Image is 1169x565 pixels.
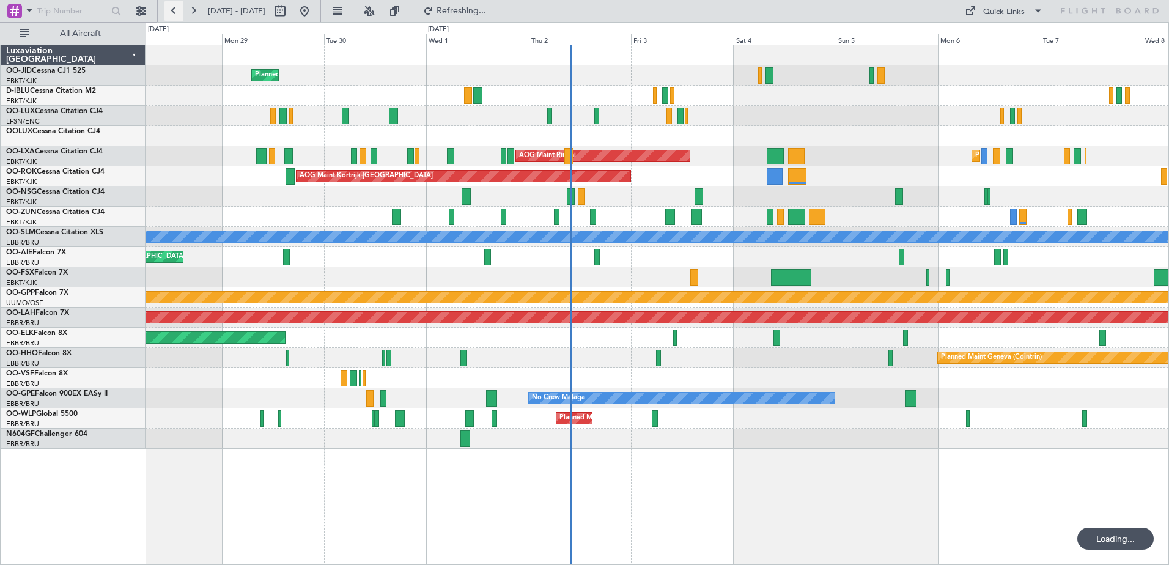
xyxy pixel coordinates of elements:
[6,168,105,175] a: OO-ROKCessna Citation CJ4
[983,6,1025,18] div: Quick Links
[6,67,32,75] span: OO-JID
[6,108,35,115] span: OO-LUX
[6,209,37,216] span: OO-ZUN
[6,379,39,388] a: EBBR/BRU
[6,238,39,247] a: EBBR/BRU
[119,34,221,45] div: Sun 28
[836,34,938,45] div: Sun 5
[6,188,105,196] a: OO-NSGCessna Citation CJ4
[6,410,78,418] a: OO-WLPGlobal 5500
[975,147,1118,165] div: Planned Maint Kortrijk-[GEOGRAPHIC_DATA]
[1077,528,1154,550] div: Loading...
[6,148,35,155] span: OO-LXA
[6,298,43,308] a: UUMO/OSF
[6,269,68,276] a: OO-FSXFalcon 7X
[13,24,133,43] button: All Aircraft
[436,7,487,15] span: Refreshing...
[532,389,585,407] div: No Crew Malaga
[6,350,72,357] a: OO-HHOFalcon 8X
[1041,34,1143,45] div: Tue 7
[6,390,35,397] span: OO-GPE
[6,419,39,429] a: EBBR/BRU
[6,330,34,337] span: OO-ELK
[6,97,37,106] a: EBKT/KJK
[428,24,449,35] div: [DATE]
[37,2,108,20] input: Trip Number
[6,309,69,317] a: OO-LAHFalcon 7X
[519,147,576,165] div: AOG Maint Rimini
[208,6,265,17] span: [DATE] - [DATE]
[6,188,37,196] span: OO-NSG
[6,440,39,449] a: EBBR/BRU
[6,148,103,155] a: OO-LXACessna Citation CJ4
[418,1,491,21] button: Refreshing...
[941,349,1042,367] div: Planned Maint Geneva (Cointrin)
[6,258,39,267] a: EBBR/BRU
[426,34,528,45] div: Wed 1
[6,330,67,337] a: OO-ELKFalcon 8X
[6,87,30,95] span: D-IBLU
[6,278,37,287] a: EBKT/KJK
[6,390,108,397] a: OO-GPEFalcon 900EX EASy II
[6,359,39,368] a: EBBR/BRU
[6,249,32,256] span: OO-AIE
[148,24,169,35] div: [DATE]
[6,168,37,175] span: OO-ROK
[255,66,397,84] div: Planned Maint Kortrijk-[GEOGRAPHIC_DATA]
[6,76,37,86] a: EBKT/KJK
[6,128,100,135] a: OOLUXCessna Citation CJ4
[6,350,38,357] span: OO-HHO
[6,289,35,297] span: OO-GPP
[734,34,836,45] div: Sat 4
[6,229,103,236] a: OO-SLMCessna Citation XLS
[6,370,68,377] a: OO-VSFFalcon 8X
[6,269,34,276] span: OO-FSX
[6,209,105,216] a: OO-ZUNCessna Citation CJ4
[6,410,36,418] span: OO-WLP
[6,229,35,236] span: OO-SLM
[6,67,86,75] a: OO-JIDCessna CJ1 525
[6,370,34,377] span: OO-VSF
[324,34,426,45] div: Tue 30
[6,399,39,408] a: EBBR/BRU
[6,339,39,348] a: EBBR/BRU
[6,249,66,256] a: OO-AIEFalcon 7X
[222,34,324,45] div: Mon 29
[6,87,96,95] a: D-IBLUCessna Citation M2
[529,34,631,45] div: Thu 2
[6,430,35,438] span: N604GF
[6,128,32,135] span: OOLUX
[6,117,40,126] a: LFSN/ENC
[6,157,37,166] a: EBKT/KJK
[300,167,433,185] div: AOG Maint Kortrijk-[GEOGRAPHIC_DATA]
[6,218,37,227] a: EBKT/KJK
[6,430,87,438] a: N604GFChallenger 604
[32,29,129,38] span: All Aircraft
[6,309,35,317] span: OO-LAH
[959,1,1049,21] button: Quick Links
[559,409,647,427] div: Planned Maint Milan (Linate)
[938,34,1040,45] div: Mon 6
[6,319,39,328] a: EBBR/BRU
[6,198,37,207] a: EBKT/KJK
[6,289,68,297] a: OO-GPPFalcon 7X
[6,177,37,186] a: EBKT/KJK
[631,34,733,45] div: Fri 3
[6,108,103,115] a: OO-LUXCessna Citation CJ4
